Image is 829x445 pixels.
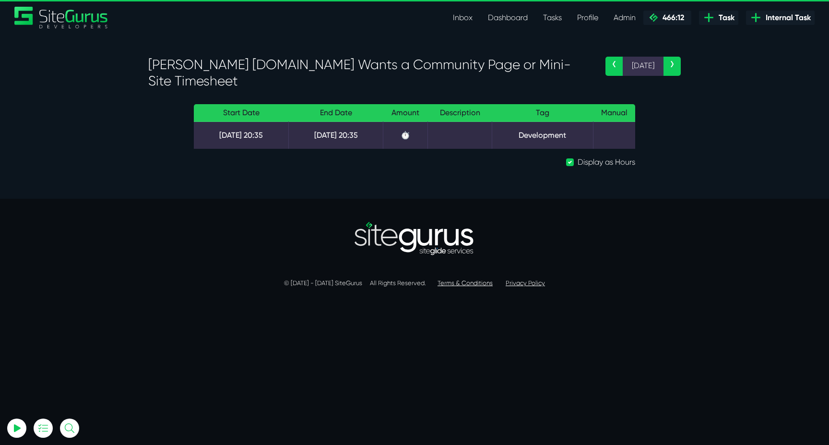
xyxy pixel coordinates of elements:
a: Tasks [535,8,569,27]
span: [DATE] [623,57,663,76]
a: SiteGurus [14,7,108,28]
a: Dashboard [480,8,535,27]
a: Admin [606,8,643,27]
a: Internal Task [746,11,815,25]
a: Task [699,11,738,25]
a: 466:12 [643,11,691,25]
a: Profile [569,8,606,27]
span: Internal Task [762,12,811,24]
h3: [PERSON_NAME] [DOMAIN_NAME] Wants a Community Page or Mini-Site Timesheet [148,57,591,89]
a: ‹ [605,57,623,76]
a: Privacy Policy [506,279,545,287]
th: Tag [492,104,593,122]
td: [DATE] 20:35 [194,122,288,149]
th: Start Date [194,104,288,122]
label: Display as Hours [578,156,635,168]
span: Task [715,12,734,24]
span: 466:12 [659,13,684,22]
a: › [663,57,681,76]
p: © [DATE] - [DATE] SiteGurus All Rights Reserved. [148,278,681,288]
th: End Date [288,104,383,122]
th: Manual [593,104,635,122]
td: ⏱️ [383,122,428,149]
a: Terms & Conditions [438,279,493,287]
a: Inbox [445,8,480,27]
td: [DATE] 20:35 [288,122,383,149]
th: Amount [383,104,428,122]
img: Sitegurus Logo [14,7,108,28]
td: Development [492,122,593,149]
th: Description [428,104,492,122]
